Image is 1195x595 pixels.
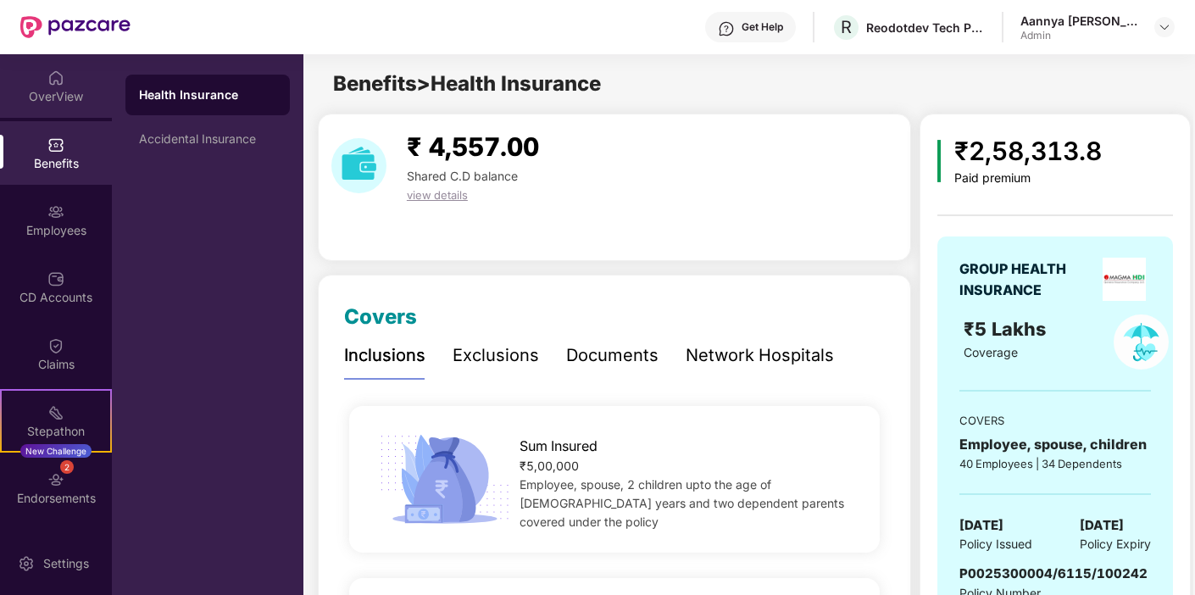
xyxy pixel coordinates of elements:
[954,131,1102,171] div: ₹2,58,313.8
[959,455,1151,472] div: 40 Employees | 34 Dependents
[1080,535,1151,553] span: Policy Expiry
[959,434,1151,455] div: Employee, spouse, children
[407,188,468,202] span: view details
[959,515,1003,536] span: [DATE]
[1080,515,1124,536] span: [DATE]
[47,337,64,354] img: svg+xml;base64,PHN2ZyBpZD0iQ2xhaW0iIHhtbG5zPSJodHRwOi8vd3d3LnczLm9yZy8yMDAwL3N2ZyIgd2lkdGg9IjIwIi...
[742,20,783,34] div: Get Help
[520,477,844,529] span: Employee, spouse, 2 children upto the age of [DEMOGRAPHIC_DATA] years and two dependent parents c...
[47,203,64,220] img: svg+xml;base64,PHN2ZyBpZD0iRW1wbG95ZWVzIiB4bWxucz0iaHR0cDovL3d3dy53My5vcmcvMjAwMC9zdmciIHdpZHRoPS...
[566,342,659,369] div: Documents
[344,304,417,329] span: Covers
[38,555,94,572] div: Settings
[1158,20,1171,34] img: svg+xml;base64,PHN2ZyBpZD0iRHJvcGRvd24tMzJ4MzIiIHhtbG5zPSJodHRwOi8vd3d3LnczLm9yZy8yMDAwL3N2ZyIgd2...
[47,136,64,153] img: svg+xml;base64,PHN2ZyBpZD0iQmVuZWZpdHMiIHhtbG5zPSJodHRwOi8vd3d3LnczLm9yZy8yMDAwL3N2ZyIgd2lkdGg9Ij...
[718,20,735,37] img: svg+xml;base64,PHN2ZyBpZD0iSGVscC0zMngzMiIgeG1sbnM9Imh0dHA6Ly93d3cudzMub3JnLzIwMDAvc3ZnIiB3aWR0aD...
[407,131,539,162] span: ₹ 4,557.00
[841,17,852,37] span: R
[1020,13,1139,29] div: Aannya [PERSON_NAME]
[964,318,1051,340] span: ₹5 Lakhs
[964,345,1018,359] span: Coverage
[959,565,1148,581] span: P0025300004/6115/100242
[959,412,1151,429] div: COVERS
[2,423,110,440] div: Stepathon
[937,140,942,182] img: icon
[18,555,35,572] img: svg+xml;base64,PHN2ZyBpZD0iU2V0dGluZy0yMHgyMCIgeG1sbnM9Imh0dHA6Ly93d3cudzMub3JnLzIwMDAvc3ZnIiB3aW...
[60,460,74,474] div: 2
[47,270,64,287] img: svg+xml;base64,PHN2ZyBpZD0iQ0RfQWNjb3VudHMiIGRhdGEtbmFtZT0iQ0QgQWNjb3VudHMiIHhtbG5zPSJodHRwOi8vd3...
[20,444,92,458] div: New Challenge
[47,404,64,421] img: svg+xml;base64,PHN2ZyB4bWxucz0iaHR0cDovL3d3dy53My5vcmcvMjAwMC9zdmciIHdpZHRoPSIyMSIgaGVpZ2h0PSIyMC...
[520,436,597,457] span: Sum Insured
[1103,258,1146,301] img: insurerLogo
[139,86,276,103] div: Health Insurance
[1020,29,1139,42] div: Admin
[20,16,131,38] img: New Pazcare Logo
[331,138,386,193] img: download
[1114,314,1169,370] img: policyIcon
[333,71,601,96] span: Benefits > Health Insurance
[686,342,834,369] div: Network Hospitals
[47,471,64,488] img: svg+xml;base64,PHN2ZyBpZD0iRW5kb3JzZW1lbnRzIiB4bWxucz0iaHR0cDovL3d3dy53My5vcmcvMjAwMC9zdmciIHdpZH...
[954,171,1102,186] div: Paid premium
[453,342,539,369] div: Exclusions
[520,457,855,475] div: ₹5,00,000
[139,132,276,146] div: Accidental Insurance
[866,19,985,36] div: Reodotdev Tech Private Limited
[959,259,1097,301] div: GROUP HEALTH INSURANCE
[344,342,425,369] div: Inclusions
[47,70,64,86] img: svg+xml;base64,PHN2ZyBpZD0iSG9tZSIgeG1sbnM9Imh0dHA6Ly93d3cudzMub3JnLzIwMDAvc3ZnIiB3aWR0aD0iMjAiIG...
[959,535,1032,553] span: Policy Issued
[374,430,516,529] img: icon
[407,169,518,183] span: Shared C.D balance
